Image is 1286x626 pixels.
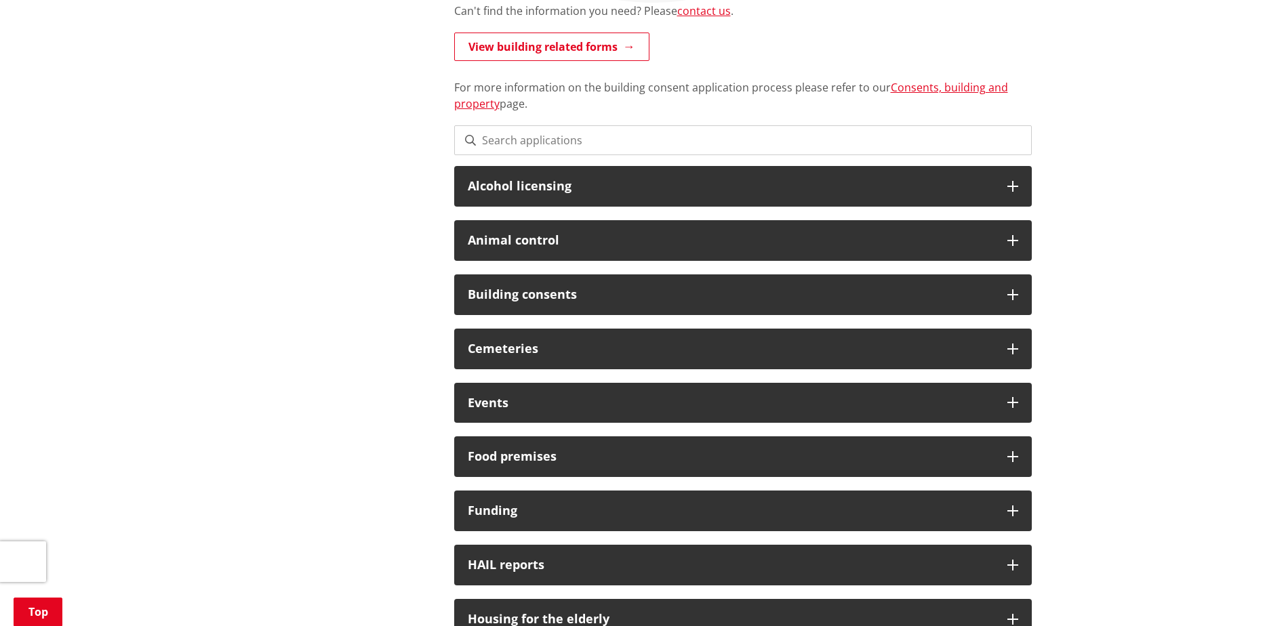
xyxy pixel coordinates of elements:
input: Search applications [454,125,1032,155]
p: For more information on the building consent application process please refer to our page. [454,63,1032,112]
p: Can't find the information you need? Please . [454,3,1032,19]
h3: Funding [468,504,994,518]
a: Top [14,598,62,626]
a: Consents, building and property [454,80,1008,111]
h3: Building consents [468,288,994,301]
a: View building related forms [454,33,649,61]
h3: Animal control [468,234,994,247]
a: contact us [677,3,731,18]
h3: HAIL reports [468,558,994,572]
h3: Cemeteries [468,342,994,356]
h3: Alcohol licensing [468,180,994,193]
h3: Food premises [468,450,994,463]
iframe: Messenger Launcher [1224,569,1272,618]
h3: Events [468,396,994,410]
h3: Housing for the elderly [468,612,994,626]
